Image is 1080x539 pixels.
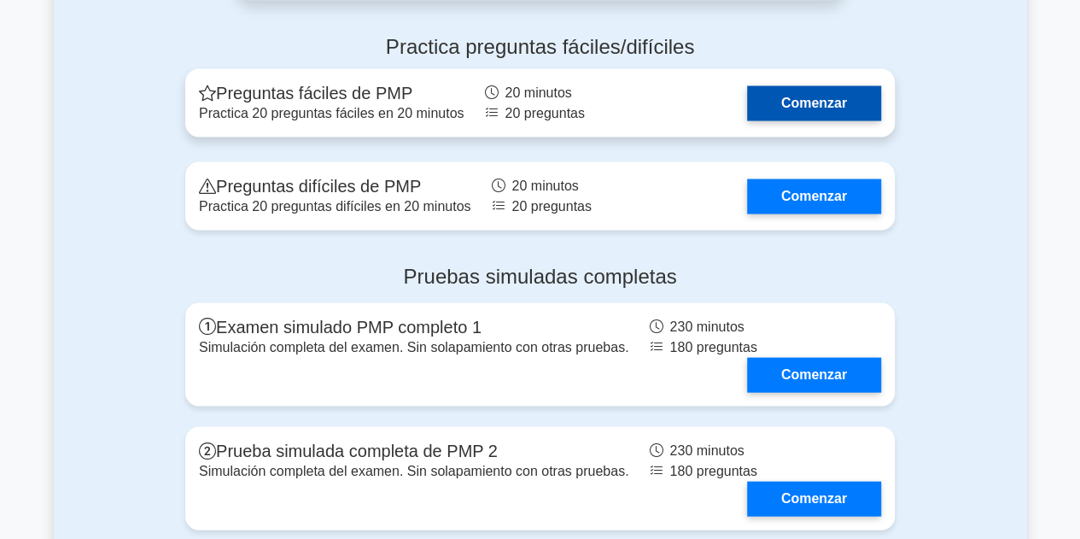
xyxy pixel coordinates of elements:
a: Comenzar [747,357,881,392]
font: Pruebas simuladas completas [403,264,676,287]
font: Practica preguntas fáciles/difíciles [386,34,695,57]
a: Comenzar [747,85,881,120]
a: Comenzar [747,179,881,214]
a: Comenzar [747,481,881,516]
